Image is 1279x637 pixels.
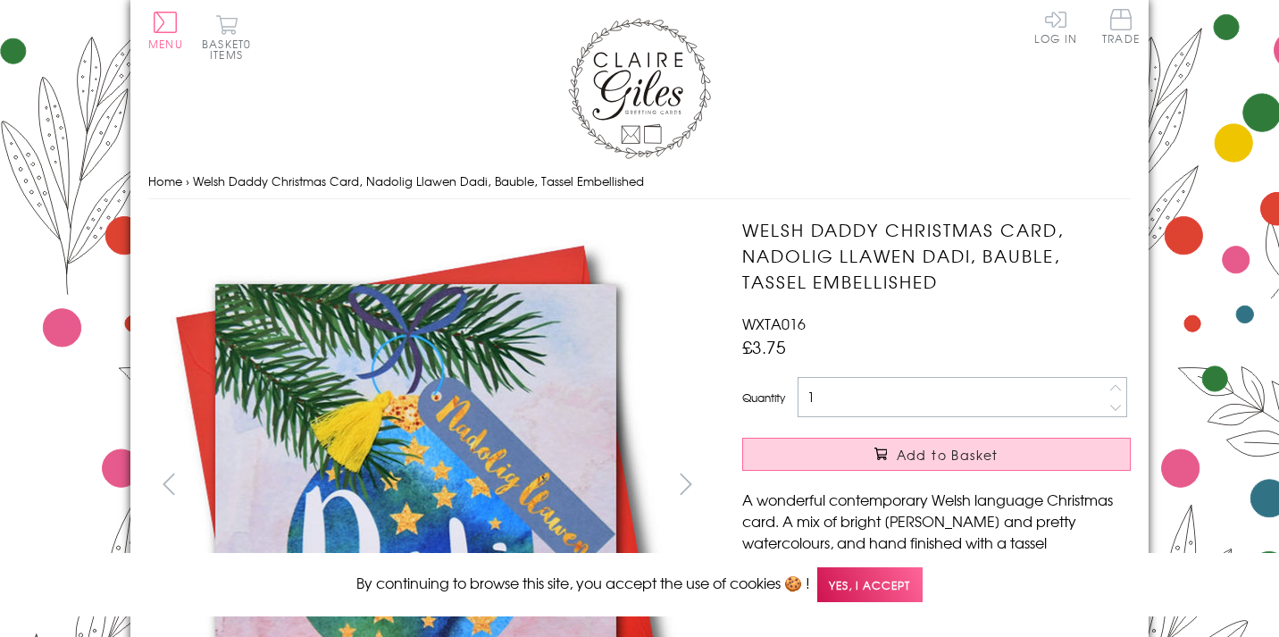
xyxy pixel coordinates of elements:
[666,464,706,504] button: next
[817,567,923,602] span: Yes, I accept
[742,489,1131,617] p: A wonderful contemporary Welsh language Christmas card. A mix of bright [PERSON_NAME] and pretty ...
[742,334,786,359] span: £3.75
[148,36,183,52] span: Menu
[1102,9,1140,47] a: Trade
[148,163,1131,200] nav: breadcrumbs
[148,12,183,49] button: Menu
[742,438,1131,471] button: Add to Basket
[186,172,189,189] span: ›
[202,14,251,60] button: Basket0 items
[742,217,1131,294] h1: Welsh Daddy Christmas Card, Nadolig Llawen Dadi, Bauble, Tassel Embellished
[210,36,251,63] span: 0 items
[148,172,182,189] a: Home
[568,18,711,159] img: Claire Giles Greetings Cards
[148,464,188,504] button: prev
[742,313,806,334] span: WXTA016
[742,390,785,406] label: Quantity
[1034,9,1077,44] a: Log In
[193,172,644,189] span: Welsh Daddy Christmas Card, Nadolig Llawen Dadi, Bauble, Tassel Embellished
[897,446,999,464] span: Add to Basket
[1102,9,1140,44] span: Trade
